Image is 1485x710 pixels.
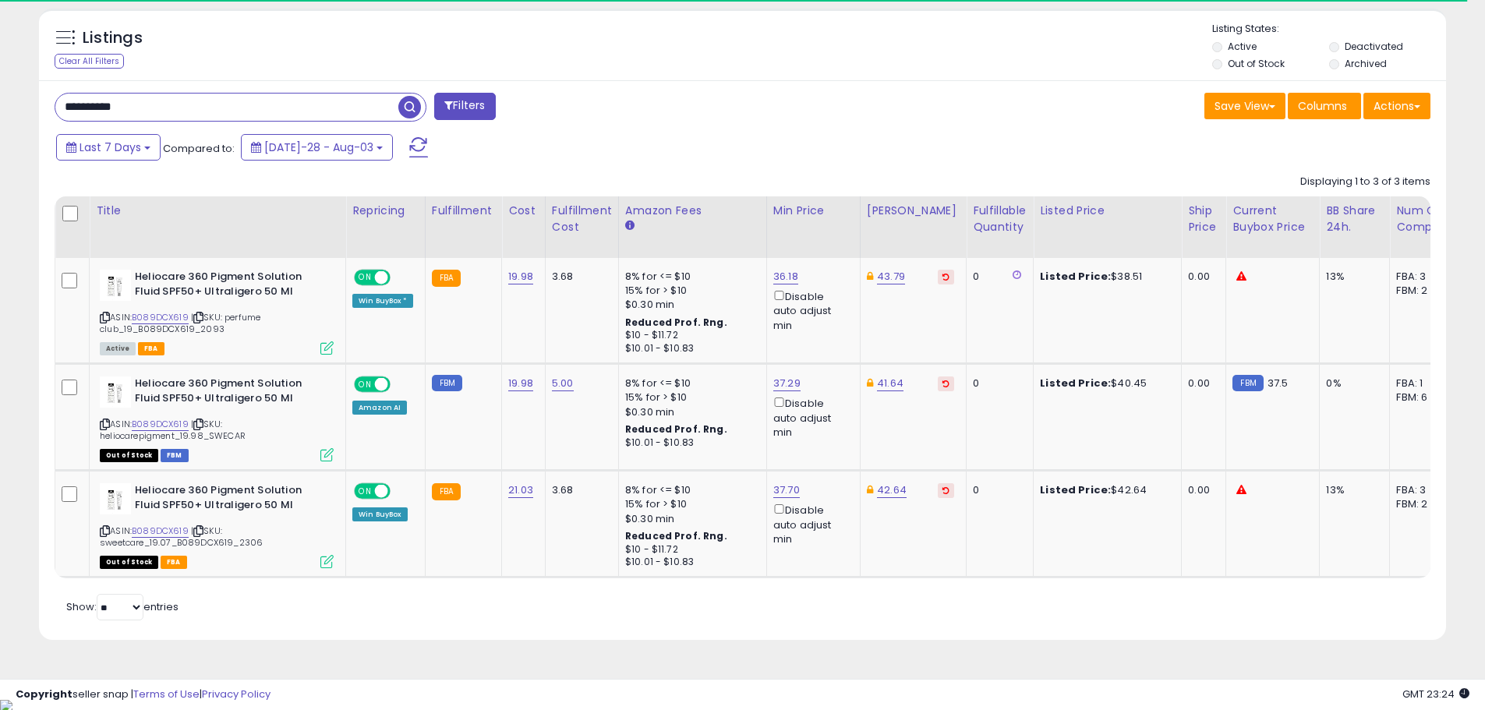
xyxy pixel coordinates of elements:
img: 31KzhAi9+NL._SL40_.jpg [100,483,131,514]
div: Win BuyBox [352,507,408,521]
b: Heliocare 360 Pigment Solution Fluid SPF50+ Ultraligero 50 Ml [135,270,324,302]
b: Listed Price: [1040,482,1111,497]
a: 37.70 [773,482,800,498]
div: Amazon AI [352,401,407,415]
div: ASIN: [100,483,334,567]
div: $0.30 min [625,298,755,312]
b: Reduced Prof. Rng. [625,529,727,542]
span: [DATE]-28 - Aug-03 [264,140,373,155]
span: Columns [1298,98,1347,114]
div: FBA: 3 [1396,270,1448,284]
div: ASIN: [100,270,334,353]
span: FBM [161,449,189,462]
img: 31KzhAi9+NL._SL40_.jpg [100,270,131,301]
a: 36.18 [773,269,798,284]
div: FBM: 2 [1396,497,1448,511]
small: FBA [432,483,461,500]
div: $10.01 - $10.83 [625,556,755,569]
a: B089DCX619 [132,418,189,431]
div: 8% for <= $10 [625,483,755,497]
div: 0% [1326,376,1377,390]
a: 19.98 [508,376,533,391]
span: | SKU: perfume club_19_B089DCX619_2093 [100,311,260,334]
div: Disable auto adjust min [773,394,848,440]
strong: Copyright [16,687,72,701]
div: Disable auto adjust min [773,501,848,546]
b: Reduced Prof. Rng. [625,422,727,436]
div: 8% for <= $10 [625,270,755,284]
div: 13% [1326,270,1377,284]
span: All listings currently available for purchase on Amazon [100,342,136,355]
div: $10 - $11.72 [625,329,755,342]
div: $0.30 min [625,405,755,419]
a: 43.79 [877,269,905,284]
span: FBA [138,342,164,355]
div: 0.00 [1188,483,1214,497]
small: FBM [432,375,462,391]
img: 31KzhAi9+NL._SL40_.jpg [100,376,131,408]
span: Show: entries [66,599,179,614]
div: 0.00 [1188,376,1214,390]
span: Last 7 Days [80,140,141,155]
button: Filters [434,93,495,120]
div: Disable auto adjust min [773,288,848,333]
div: 15% for > $10 [625,497,755,511]
a: 41.64 [877,376,903,391]
div: Min Price [773,203,854,219]
span: | SKU: sweetcare_19.07_B089DCX619_2306 [100,525,263,548]
div: 8% for <= $10 [625,376,755,390]
div: FBA: 1 [1396,376,1448,390]
div: $10.01 - $10.83 [625,342,755,355]
div: $10 - $11.72 [625,543,755,556]
div: 15% for > $10 [625,390,755,404]
small: FBM [1232,375,1263,391]
div: Displaying 1 to 3 of 3 items [1300,175,1430,189]
span: OFF [388,271,413,284]
a: B089DCX619 [132,311,189,324]
div: 0 [973,483,1021,497]
div: 3.68 [552,483,606,497]
div: Cost [508,203,539,219]
div: Win BuyBox * [352,294,413,308]
div: FBM: 6 [1396,390,1448,404]
a: Terms of Use [133,687,200,701]
span: ON [355,378,375,391]
span: | SKU: heliocarepigment_19.98_SWECAR [100,418,246,441]
div: Fulfillment Cost [552,203,612,235]
div: Ship Price [1188,203,1219,235]
div: Listed Price [1040,203,1175,219]
span: All listings that are currently out of stock and unavailable for purchase on Amazon [100,449,158,462]
div: 3.68 [552,270,606,284]
div: 0 [973,376,1021,390]
span: ON [355,485,375,498]
a: 42.64 [877,482,907,498]
div: $0.30 min [625,512,755,526]
div: FBA: 3 [1396,483,1448,497]
a: 37.29 [773,376,801,391]
div: Num of Comp. [1396,203,1453,235]
div: 15% for > $10 [625,284,755,298]
b: Listed Price: [1040,376,1111,390]
div: Current Buybox Price [1232,203,1313,235]
a: B089DCX619 [132,525,189,538]
div: 0.00 [1188,270,1214,284]
b: Listed Price: [1040,269,1111,284]
span: OFF [388,485,413,498]
div: $10.01 - $10.83 [625,436,755,450]
a: 21.03 [508,482,533,498]
div: Fulfillment [432,203,495,219]
b: Heliocare 360 Pigment Solution Fluid SPF50+ Ultraligero 50 Ml [135,483,324,516]
label: Deactivated [1345,40,1403,53]
span: Compared to: [163,141,235,156]
label: Out of Stock [1228,57,1285,70]
b: Reduced Prof. Rng. [625,316,727,329]
div: ASIN: [100,376,334,460]
span: All listings that are currently out of stock and unavailable for purchase on Amazon [100,556,158,569]
div: Clear All Filters [55,54,124,69]
span: ON [355,271,375,284]
span: 37.5 [1268,376,1289,390]
div: $40.45 [1040,376,1169,390]
div: Fulfillable Quantity [973,203,1027,235]
label: Archived [1345,57,1387,70]
button: Columns [1288,93,1361,119]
